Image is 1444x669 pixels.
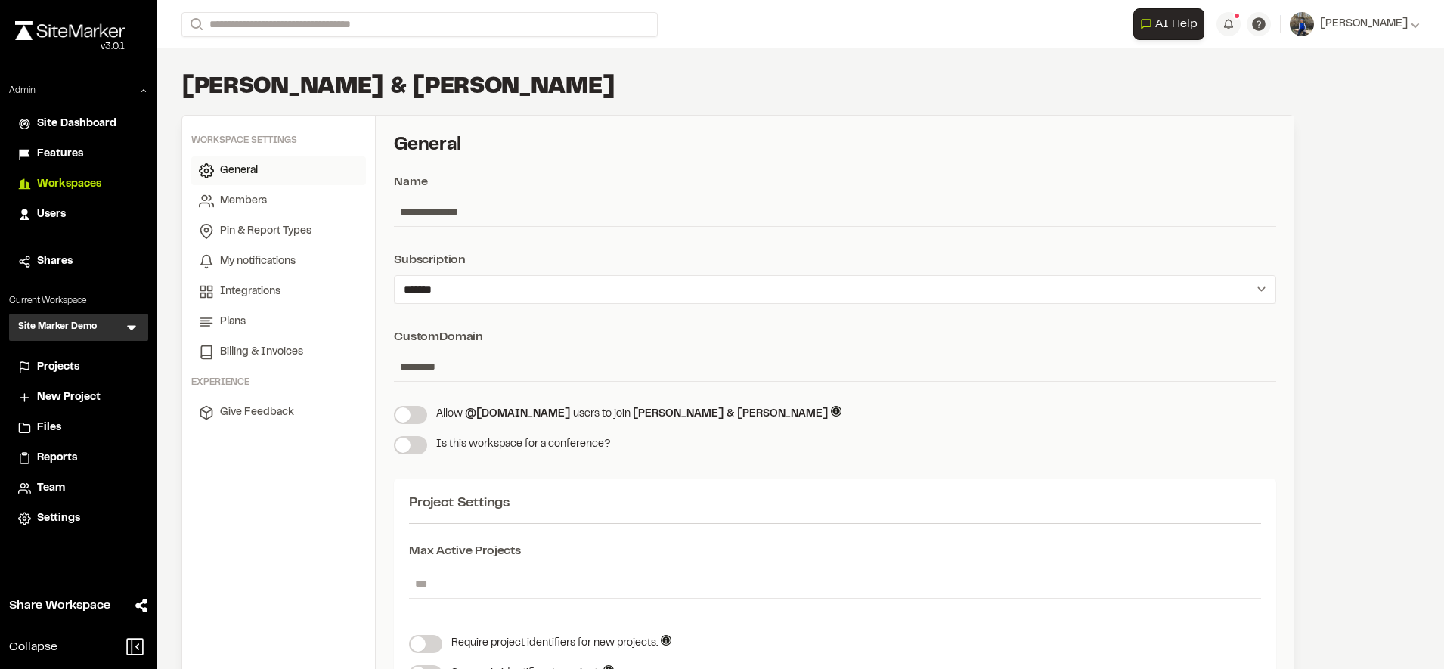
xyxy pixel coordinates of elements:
[394,328,1276,346] div: Custom Domain
[436,406,828,424] div: Allow users to join
[37,450,77,466] span: Reports
[220,193,267,209] span: Members
[18,450,139,466] a: Reports
[18,320,97,335] h3: Site Marker Demo
[1133,8,1210,40] div: Open AI Assistant
[220,253,296,270] span: My notifications
[18,146,139,163] a: Features
[633,410,828,419] span: [PERSON_NAME] & [PERSON_NAME]
[394,173,1276,191] div: Name
[191,308,366,336] a: Plans
[465,410,573,419] span: @[DOMAIN_NAME]
[220,163,258,179] span: General
[15,40,125,54] div: Oh geez...please don't...
[37,116,116,132] span: Site Dashboard
[191,376,366,389] div: Experience
[18,420,139,436] a: Files
[220,404,294,421] span: Give Feedback
[37,420,61,436] span: Files
[191,134,366,147] div: Workspace settings
[220,344,303,361] span: Billing & Invoices
[409,494,1261,514] div: Project Settings
[436,436,611,454] div: Is this workspace for a conference?
[18,359,139,376] a: Projects
[37,146,83,163] span: Features
[18,389,139,406] a: New Project
[18,176,139,193] a: Workspaces
[1320,16,1408,33] span: [PERSON_NAME]
[451,635,658,653] div: Require project identifiers for new projects.
[37,510,80,527] span: Settings
[1133,8,1204,40] button: Open AI Assistant
[191,187,366,215] a: Members
[1155,15,1198,33] span: AI Help
[15,21,125,40] img: rebrand.png
[220,314,246,330] span: Plans
[37,206,66,223] span: Users
[191,247,366,276] a: My notifications
[191,398,366,427] a: Give Feedback
[9,638,57,656] span: Collapse
[1290,12,1420,36] button: [PERSON_NAME]
[9,596,110,615] span: Share Workspace
[37,359,79,376] span: Projects
[9,84,36,98] p: Admin
[394,134,1276,158] h2: General
[18,510,139,527] a: Settings
[181,12,209,37] button: Search
[18,253,139,270] a: Shares
[37,389,101,406] span: New Project
[18,480,139,497] a: Team
[409,542,1261,560] div: Max Active Projects
[1290,12,1314,36] img: User
[191,277,366,306] a: Integrations
[37,480,65,497] span: Team
[191,217,366,246] a: Pin & Report Types
[9,294,148,308] p: Current Workspace
[394,251,1276,269] div: Subscription
[191,338,366,367] a: Billing & Invoices
[37,176,101,193] span: Workspaces
[18,206,139,223] a: Users
[18,116,139,132] a: Site Dashboard
[181,73,615,103] h1: [PERSON_NAME] & [PERSON_NAME]
[37,253,73,270] span: Shares
[191,156,366,185] a: General
[220,283,280,300] span: Integrations
[220,223,311,240] span: Pin & Report Types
